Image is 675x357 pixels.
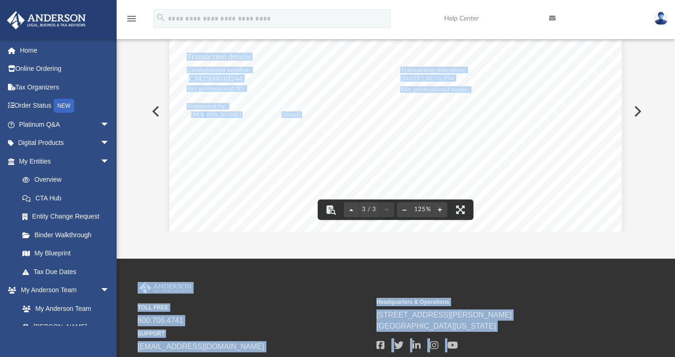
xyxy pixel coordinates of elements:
[7,78,124,96] a: Tax Organizers
[397,199,412,220] button: Zoom out
[189,75,243,82] span: CM2500010244
[138,282,194,294] img: Anderson Advisors Platinum Portal
[654,12,668,25] img: User Pic
[187,103,228,110] span: Submitted by:
[126,18,137,24] a: menu
[412,206,432,213] div: Current zoom level
[4,11,89,29] img: Anderson Advisors Platinum Portal
[100,152,119,171] span: arrow_drop_down
[100,281,119,300] span: arrow_drop_down
[13,171,124,189] a: Overview
[7,134,124,152] a: Digital Productsarrow_drop_down
[7,152,124,171] a: My Entitiesarrow_drop_down
[7,96,124,116] a: Order StatusNEW
[156,13,166,23] i: search
[359,199,379,220] button: 3 / 3
[376,322,496,330] a: [GEOGRAPHIC_DATA][US_STATE]
[450,199,471,220] button: Enter fullscreen
[281,112,300,118] span: Granell
[359,206,379,213] span: 3 / 3
[138,330,370,338] small: SUPPORT
[13,318,119,348] a: [PERSON_NAME] System
[13,189,124,207] a: CTA Hub
[187,67,251,73] span: Conﬁrmation number:
[432,199,447,220] button: Zoom in
[376,298,609,306] small: Headquarters & Operations
[376,311,512,319] a: [STREET_ADDRESS][PERSON_NAME]
[145,98,165,124] button: Previous File
[344,199,359,220] button: Previous page
[13,207,124,226] a: Entity Change Request
[100,134,119,153] span: arrow_drop_down
[400,87,470,93] span: Tax professional name:
[13,262,124,281] a: Tax Due Dates
[13,244,119,263] a: My Blueprint
[54,99,74,113] div: NEW
[138,316,183,324] a: 800.706.4741
[100,115,119,134] span: arrow_drop_down
[7,115,124,134] a: Platinum Q&Aarrow_drop_down
[187,53,250,61] span: Transaction details
[13,299,114,318] a: My Anderson Team
[138,303,370,312] small: TOLL FREE
[7,60,124,78] a: Online Ordering
[138,343,264,350] a: [EMAIL_ADDRESS][DOMAIN_NAME]
[400,67,466,73] span: Transaction date/time:
[320,199,341,220] button: Toggle findbar
[7,41,124,60] a: Home
[626,98,647,124] button: Next File
[7,281,119,300] a: My Anderson Teamarrow_drop_down
[191,112,241,118] span: [PERSON_NAME]
[13,226,124,244] a: Binder Walkthrough
[126,13,137,24] i: menu
[400,75,454,82] span: [DATE] 02:25 PM
[187,86,245,92] span: Tax professional ID:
